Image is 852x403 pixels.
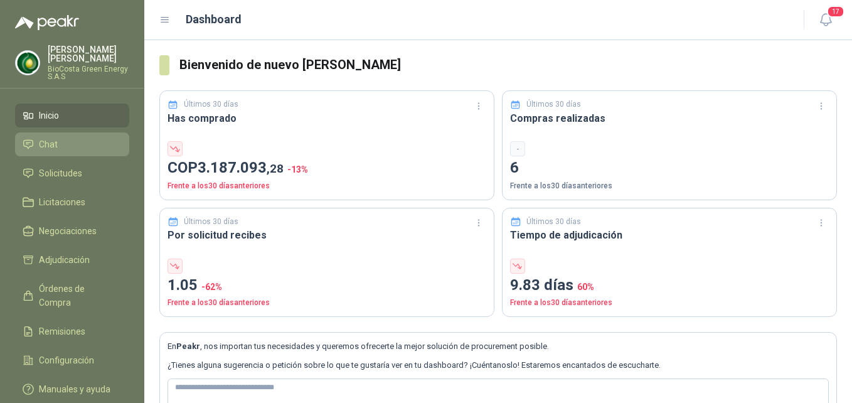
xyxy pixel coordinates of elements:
h3: Bienvenido de nuevo [PERSON_NAME] [179,55,837,75]
a: Negociaciones [15,219,129,243]
p: 1.05 [168,274,486,298]
a: Licitaciones [15,190,129,214]
span: Manuales y ayuda [39,382,110,396]
p: Últimos 30 días [526,99,581,110]
span: Remisiones [39,325,85,338]
span: -13 % [287,164,308,175]
a: Solicitudes [15,161,129,185]
p: En , nos importan tus necesidades y queremos ofrecerte la mejor solución de procurement posible. [168,340,829,353]
h3: Por solicitud recibes [168,227,486,243]
span: 60 % [577,282,594,292]
a: Manuales y ayuda [15,377,129,401]
p: 9.83 días [510,274,829,298]
span: -62 % [201,282,222,292]
p: 6 [510,156,829,180]
h1: Dashboard [186,11,242,28]
div: - [510,141,525,156]
span: Configuración [39,353,94,367]
p: ¿Tienes alguna sugerencia o petición sobre lo que te gustaría ver en tu dashboard? ¡Cuéntanoslo! ... [168,359,829,372]
a: Remisiones [15,320,129,343]
p: Últimos 30 días [526,216,581,228]
a: Adjudicación [15,248,129,272]
h3: Tiempo de adjudicación [510,227,829,243]
span: Solicitudes [39,166,82,180]
p: COP [168,156,486,180]
p: Frente a los 30 días anteriores [510,180,829,192]
a: Chat [15,132,129,156]
b: Peakr [176,341,200,351]
span: Licitaciones [39,195,85,209]
h3: Compras realizadas [510,110,829,126]
p: Frente a los 30 días anteriores [168,297,486,309]
a: Órdenes de Compra [15,277,129,314]
p: [PERSON_NAME] [PERSON_NAME] [48,45,129,63]
a: Inicio [15,104,129,127]
span: Inicio [39,109,59,122]
span: Adjudicación [39,253,90,267]
p: Frente a los 30 días anteriores [168,180,486,192]
img: Company Logo [16,51,40,75]
a: Configuración [15,348,129,372]
p: BioCosta Green Energy S.A.S [48,65,129,80]
span: 17 [827,6,844,18]
span: Órdenes de Compra [39,282,117,309]
span: 3.187.093 [198,159,284,176]
span: Negociaciones [39,224,97,238]
h3: Has comprado [168,110,486,126]
span: Chat [39,137,58,151]
p: Últimos 30 días [184,216,238,228]
p: Frente a los 30 días anteriores [510,297,829,309]
span: ,28 [267,161,284,176]
img: Logo peakr [15,15,79,30]
button: 17 [814,9,837,31]
p: Últimos 30 días [184,99,238,110]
